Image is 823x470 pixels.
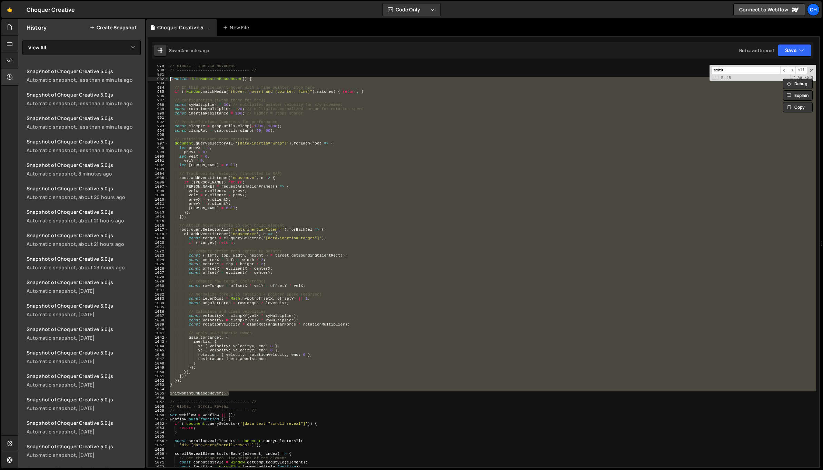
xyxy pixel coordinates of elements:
[788,66,795,74] span: ​
[22,64,145,87] a: Snapshot of Choquer Creative 5.0.jsAutomatic snapshot, less than a minute ago
[718,76,734,80] span: 5 of 5
[733,3,805,16] a: Connect to Webflow
[148,258,169,262] div: 1024
[383,3,440,16] button: Code Only
[148,443,169,448] div: 1067
[148,366,169,370] div: 1049
[157,24,209,31] div: Choquer Creative 5.0.js
[27,381,141,388] div: Automatic snapshot, [DATE]
[148,111,169,116] div: 990
[148,236,169,241] div: 1019
[27,326,141,332] div: Snapshot of Choquer Creative 5.0.js
[148,322,169,327] div: 1039
[148,348,169,353] div: 1045
[148,167,169,172] div: 1003
[148,344,169,349] div: 1044
[27,6,75,14] div: Choquer Creative
[148,434,169,439] div: 1065
[148,430,169,435] div: 1064
[27,170,141,177] div: Automatic snapshot, 8 minutes ago
[27,100,141,107] div: Automatic snapshot, less than a minute ago
[148,448,169,452] div: 1068
[148,223,169,228] div: 1016
[27,302,141,309] div: Snapshot of Choquer Creative 5.0.js
[148,77,169,81] div: 982
[148,387,169,392] div: 1054
[148,383,169,387] div: 1053
[22,111,145,134] a: Snapshot of Choquer Creative 5.0.jsAutomatic snapshot, less than a minute ago
[27,91,141,98] div: Snapshot of Choquer Creative 5.0.js
[148,245,169,249] div: 1021
[148,374,169,379] div: 1051
[148,202,169,206] div: 1011
[797,75,803,80] span: CaseSensitive Search
[90,25,137,30] button: Create Snapshot
[148,150,169,154] div: 999
[712,75,718,80] span: Toggle Replace mode
[148,404,169,409] div: 1058
[22,158,145,181] a: Snapshot of Choquer Creative 5.0.js Automatic snapshot, 8 minutes ago
[22,87,145,111] a: Snapshot of Choquer Creative 5.0.jsAutomatic snapshot, less than a minute ago
[27,241,141,247] div: Automatic snapshot, about 21 hours ago
[148,279,169,284] div: 1029
[27,185,141,192] div: Snapshot of Choquer Creative 5.0.js
[22,416,145,439] a: Snapshot of Choquer Creative 5.0.js Automatic snapshot, [DATE]
[148,163,169,168] div: 1002
[148,318,169,323] div: 1038
[27,209,141,215] div: Snapshot of Choquer Creative 5.0.js
[27,162,141,168] div: Snapshot of Choquer Creative 5.0.js
[148,370,169,374] div: 1050
[148,107,169,111] div: 989
[148,81,169,86] div: 983
[22,181,145,204] a: Snapshot of Choquer Creative 5.0.js Automatic snapshot, about 20 hours ago
[148,292,169,297] div: 1032
[22,322,145,345] a: Snapshot of Choquer Creative 5.0.js Automatic snapshot, [DATE]
[148,456,169,461] div: 1070
[711,66,780,74] input: Search for
[148,98,169,103] div: 987
[27,334,141,341] div: Automatic snapshot, [DATE]
[1,1,18,18] a: 🤙
[148,206,169,211] div: 1012
[27,194,141,200] div: Automatic snapshot, about 20 hours ago
[169,48,209,53] div: Saved
[148,426,169,430] div: 1063
[148,68,169,73] div: 980
[148,465,169,469] div: 1072
[27,405,141,411] div: Automatic snapshot, [DATE]
[148,361,169,366] div: 1048
[22,298,145,322] a: Snapshot of Choquer Creative 5.0.js Automatic snapshot, [DATE]
[27,452,141,458] div: Automatic snapshot, [DATE]
[148,452,169,456] div: 1069
[148,219,169,223] div: 1015
[27,349,141,356] div: Snapshot of Choquer Creative 5.0.js
[790,75,796,80] span: RegExp Search
[27,428,141,435] div: Automatic snapshot, [DATE]
[778,44,811,57] button: Save
[783,102,813,112] button: Copy
[148,189,169,193] div: 1008
[148,301,169,306] div: 1034
[148,124,169,129] div: 993
[148,327,169,331] div: 1040
[148,180,169,185] div: 1006
[27,311,141,318] div: Automatic snapshot, [DATE]
[181,48,209,53] div: 4 minutes ago
[148,184,169,189] div: 1007
[148,94,169,99] div: 986
[22,275,145,298] a: Snapshot of Choquer Creative 5.0.js Automatic snapshot, [DATE]
[148,249,169,254] div: 1022
[807,3,820,16] div: Ch
[148,267,169,271] div: 1026
[148,460,169,465] div: 1071
[148,271,169,275] div: 1027
[148,228,169,232] div: 1017
[148,154,169,159] div: 1000
[27,24,47,31] h2: History
[27,68,141,74] div: Snapshot of Choquer Creative 5.0.js
[27,123,141,130] div: Automatic snapshot, less than a minute ago
[148,297,169,301] div: 1033
[148,210,169,215] div: 1013
[148,417,169,422] div: 1061
[148,340,169,344] div: 1043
